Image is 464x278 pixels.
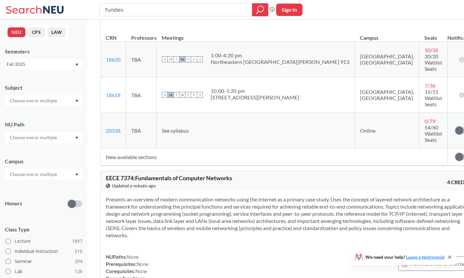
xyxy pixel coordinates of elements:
[406,254,444,260] a: Leave a testimonial
[425,118,435,124] span: 0 / 79
[355,77,419,113] td: [GEOGRAPHIC_DATA], [GEOGRAPHIC_DATA]
[211,59,349,65] div: Northeastern [GEOGRAPHIC_DATA][PERSON_NAME] 913
[174,56,179,62] span: T
[211,94,299,101] div: [STREET_ADDRESS][PERSON_NAME]
[191,56,197,62] span: F
[256,5,264,14] svg: magnifying glass
[126,77,157,113] td: TBA
[276,4,302,16] button: Sign In
[7,134,61,141] input: Choose one or multiple
[75,258,82,265] span: 294
[106,174,232,182] span: EECE 7374 : Fundamentals of Computer Networks
[6,257,82,266] label: Seminar
[75,100,78,102] svg: Dropdown arrow
[106,34,117,41] div: CRN
[126,28,157,42] th: Professors
[425,89,442,107] span: 15/15 Waitlist Seats
[75,268,82,275] span: 126
[425,47,438,53] span: 10 / 35
[425,53,442,72] span: 20/20 Waitlist Seats
[168,92,174,98] span: M
[211,52,349,59] div: 1:00 - 4:20 pm
[72,238,82,245] span: 1897
[5,84,82,91] div: Subject
[355,28,419,42] th: Campus
[28,27,45,37] button: CPS
[197,92,203,98] span: S
[162,56,168,62] span: S
[5,95,82,106] div: Dropdown arrow
[6,247,82,256] label: Individual Instruction
[179,56,185,62] span: W
[126,113,157,148] td: TBA
[7,97,61,105] input: Choose one or multiple
[425,82,435,89] span: 7 / 36
[5,132,82,143] div: Dropdown arrow
[75,248,82,255] span: 310
[355,113,419,148] td: Online
[112,182,156,189] span: Updated a minute ago
[197,56,203,62] span: S
[252,3,268,16] div: magnifying glass
[75,173,78,176] svg: Dropdown arrow
[179,92,185,98] span: W
[105,4,247,15] input: Class, professor, course number, "phrase"
[135,268,147,274] span: None
[6,237,82,245] label: Lecture
[5,59,82,69] div: Fall 2025Dropdown arrow
[162,127,189,134] span: See syllabus
[7,27,25,37] button: NEU
[75,64,78,66] svg: Dropdown arrow
[5,226,82,233] span: Class Type
[101,148,447,166] td: New available sections
[5,158,82,165] div: Campus
[185,56,191,62] span: T
[106,127,120,134] a: 20338
[137,261,148,267] span: None
[365,255,444,259] span: We need your help!
[211,88,299,94] div: 10:00 - 1:20 pm
[168,56,174,62] span: M
[48,27,66,37] button: LAW
[191,92,197,98] span: F
[75,137,78,139] svg: Dropdown arrow
[5,48,82,55] div: Semesters
[355,42,419,77] td: [GEOGRAPHIC_DATA], [GEOGRAPHIC_DATA]
[7,61,75,68] div: Fall 2025
[7,170,61,178] input: Choose one or multiple
[162,92,168,98] span: S
[6,267,82,276] label: Lab
[5,121,82,128] div: NU Path
[174,92,179,98] span: T
[419,28,447,42] th: Seats
[106,56,120,63] a: 18620
[106,92,120,98] a: 18618
[126,42,157,77] td: TBA
[425,124,442,143] span: 54/60 Waitlist Seats
[5,169,82,180] div: Dropdown arrow
[127,254,139,260] span: None
[185,92,191,98] span: T
[5,200,22,207] p: Honors
[157,28,355,42] th: Meetings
